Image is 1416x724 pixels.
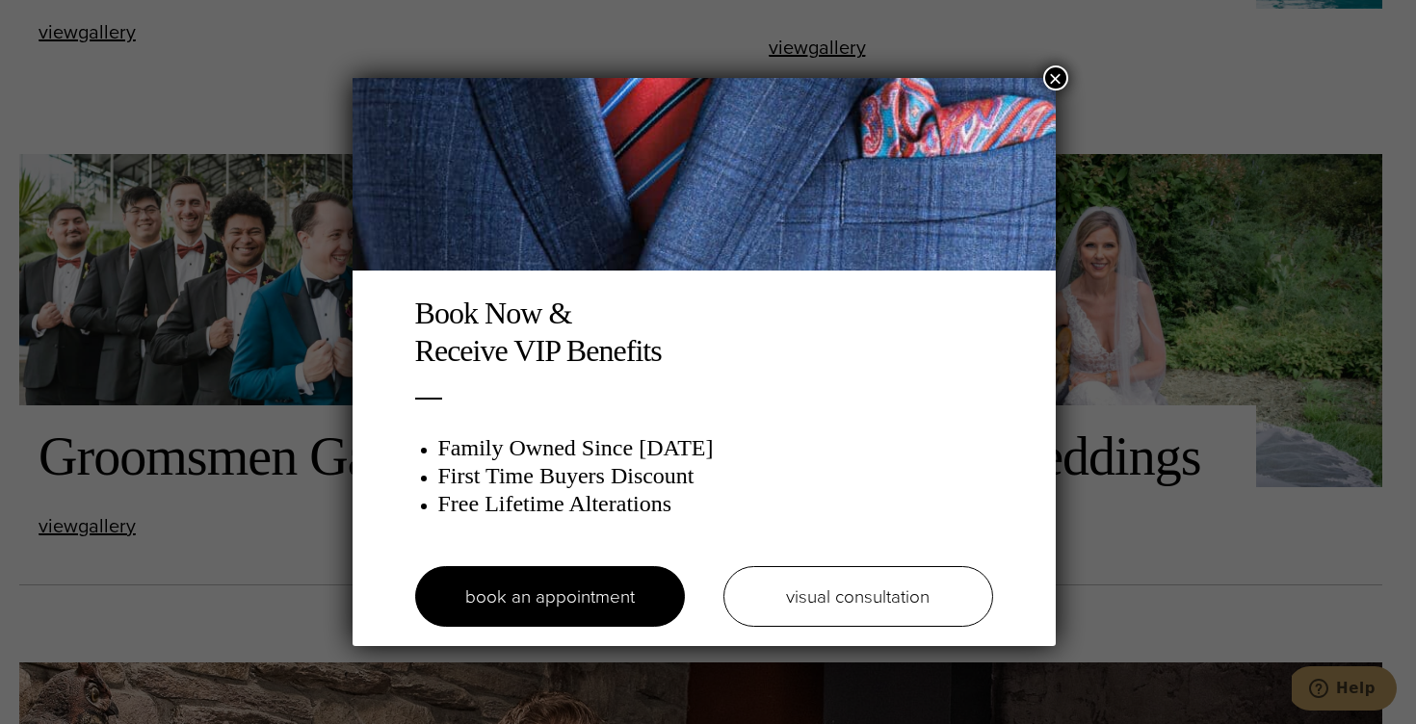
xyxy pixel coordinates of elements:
h3: First Time Buyers Discount [438,462,993,490]
button: Close [1043,65,1068,90]
span: Help [44,13,84,31]
h3: Family Owned Since [DATE] [438,434,993,462]
h3: Free Lifetime Alterations [438,490,993,518]
h2: Book Now & Receive VIP Benefits [415,295,993,369]
a: visual consultation [723,566,993,627]
a: book an appointment [415,566,685,627]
